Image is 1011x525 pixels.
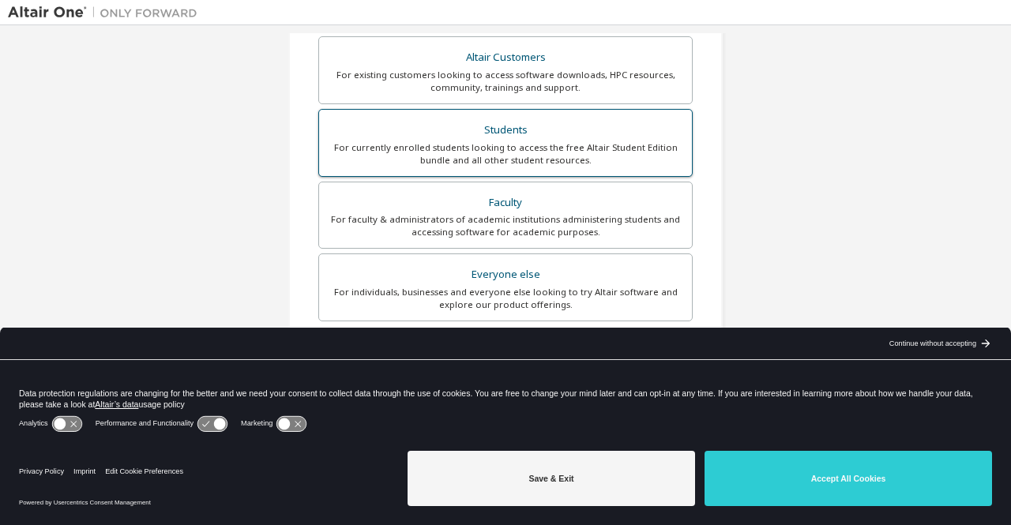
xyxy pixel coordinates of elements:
div: For faculty & administrators of academic institutions administering students and accessing softwa... [329,213,682,238]
div: Everyone else [329,264,682,286]
img: Altair One [8,5,205,21]
div: For existing customers looking to access software downloads, HPC resources, community, trainings ... [329,69,682,94]
div: Students [329,119,682,141]
div: Altair Customers [329,47,682,69]
div: For individuals, businesses and everyone else looking to try Altair software and explore our prod... [329,286,682,311]
div: For currently enrolled students looking to access the free Altair Student Edition bundle and all ... [329,141,682,167]
div: Faculty [329,192,682,214]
